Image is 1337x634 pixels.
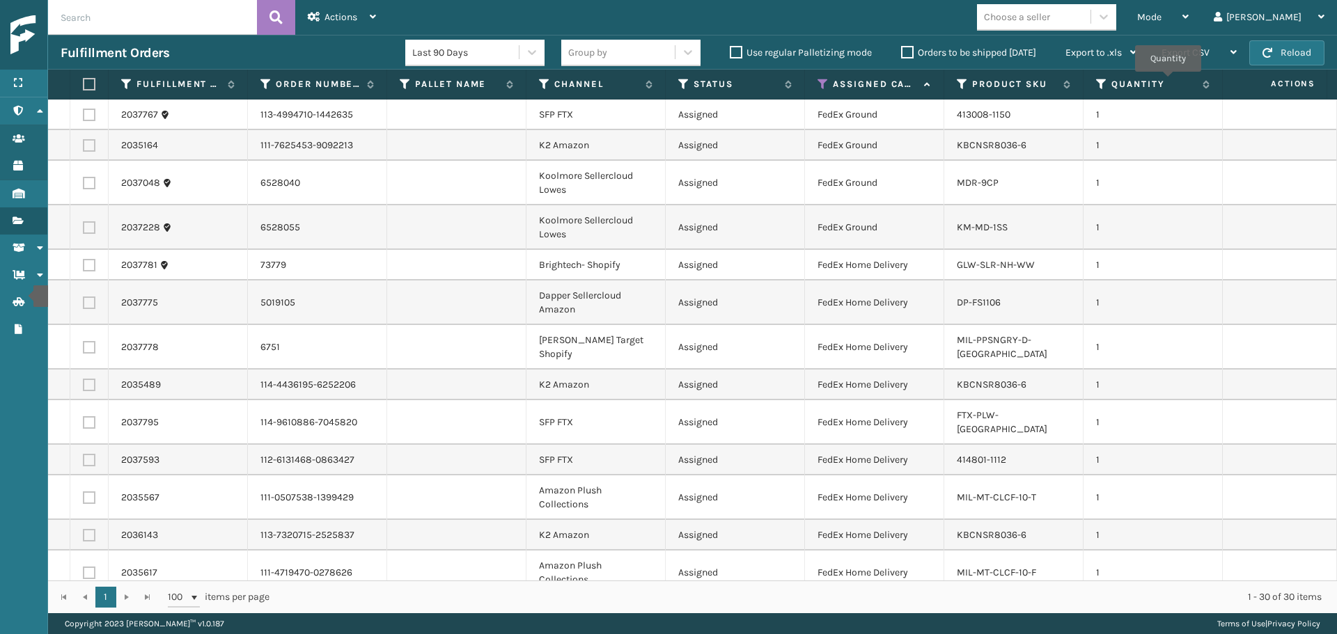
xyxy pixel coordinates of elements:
a: MDR-9CP [957,177,999,189]
td: 114-9610886-7045820 [248,400,387,445]
td: 1 [1084,550,1223,595]
a: MIL-PPSNGRY-D-[GEOGRAPHIC_DATA] [957,334,1047,360]
h3: Fulfillment Orders [61,45,169,61]
td: K2 Amazon [526,520,666,550]
td: Assigned [666,250,805,280]
td: Dapper Sellercloud Amazon [526,280,666,325]
td: FedEx Home Delivery [805,550,944,595]
a: GLW-SLR-NH-WW [957,259,1035,271]
td: 1 [1084,205,1223,250]
a: 2037778 [121,340,159,354]
td: SFP FTX [526,100,666,130]
td: Assigned [666,550,805,595]
td: FedEx Ground [805,130,944,161]
a: KBCNSR8036-6 [957,139,1026,151]
a: 1 [95,587,116,608]
span: Mode [1137,11,1162,23]
td: 1 [1084,100,1223,130]
img: logo [10,15,136,55]
span: Export CSV [1162,47,1210,58]
td: Koolmore Sellercloud Lowes [526,161,666,205]
label: Assigned Carrier Service [833,78,917,90]
td: SFP FTX [526,445,666,475]
label: Quantity [1111,78,1196,90]
a: 2036143 [121,528,158,542]
td: 1 [1084,445,1223,475]
a: 2035617 [121,566,157,580]
td: 113-7320715-2525837 [248,520,387,550]
td: 111-0507538-1399429 [248,475,387,520]
a: 2037048 [121,176,160,190]
div: | [1217,613,1320,634]
a: 414801-1112 [957,454,1006,466]
td: Amazon Plush Collections [526,550,666,595]
p: Copyright 2023 [PERSON_NAME]™ v 1.0.187 [65,613,224,634]
label: Order Number [276,78,360,90]
td: Brightech- Shopify [526,250,666,280]
td: Amazon Plush Collections [526,475,666,520]
td: 1 [1084,520,1223,550]
td: Assigned [666,100,805,130]
a: 2037767 [121,108,158,122]
td: FedEx Ground [805,205,944,250]
a: 2037775 [121,296,158,310]
td: 112-6131468-0863427 [248,445,387,475]
label: Orders to be shipped [DATE] [901,47,1036,58]
label: Pallet Name [415,78,499,90]
td: 1 [1084,400,1223,445]
td: 1 [1084,325,1223,370]
label: Product SKU [972,78,1056,90]
a: DP-FS1106 [957,296,1001,308]
td: FedEx Ground [805,100,944,130]
td: 113-4994710-1442635 [248,100,387,130]
a: Privacy Policy [1267,619,1320,628]
a: 2035567 [121,491,159,505]
span: items per page [168,587,269,608]
a: 2037228 [121,221,160,235]
td: Assigned [666,325,805,370]
td: SFP FTX [526,400,666,445]
td: Assigned [666,130,805,161]
td: 111-4719470-0278626 [248,550,387,595]
label: Fulfillment Order Id [136,78,221,90]
td: 1 [1084,475,1223,520]
td: Assigned [666,205,805,250]
td: FedEx Ground [805,161,944,205]
td: 6751 [248,325,387,370]
span: Actions [325,11,357,23]
label: Channel [554,78,639,90]
td: Assigned [666,280,805,325]
td: K2 Amazon [526,130,666,161]
td: 1 [1084,130,1223,161]
td: 114-4436195-6252206 [248,370,387,400]
td: 6528040 [248,161,387,205]
td: Assigned [666,445,805,475]
button: Reload [1249,40,1324,65]
td: FedEx Home Delivery [805,520,944,550]
td: FedEx Home Delivery [805,280,944,325]
a: 2035164 [121,138,158,152]
label: Status [694,78,778,90]
label: Use regular Palletizing mode [730,47,872,58]
a: 2037593 [121,453,159,467]
span: Actions [1227,72,1324,95]
span: 100 [168,590,189,604]
span: Export to .xls [1065,47,1122,58]
td: 5019105 [248,280,387,325]
td: FedEx Home Delivery [805,250,944,280]
div: 1 - 30 of 30 items [289,590,1322,604]
td: FedEx Home Delivery [805,370,944,400]
td: Koolmore Sellercloud Lowes [526,205,666,250]
td: Assigned [666,161,805,205]
div: Group by [568,45,607,60]
td: [PERSON_NAME] Target Shopify [526,325,666,370]
td: 6528055 [248,205,387,250]
a: 2035489 [121,378,161,392]
a: 413008-1150 [957,109,1010,120]
td: Assigned [666,520,805,550]
a: KBCNSR8036-6 [957,529,1026,541]
a: MIL-MT-CLCF-10-T [957,491,1036,503]
td: Assigned [666,370,805,400]
a: FTX-PLW-[GEOGRAPHIC_DATA] [957,409,1047,435]
td: 1 [1084,250,1223,280]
